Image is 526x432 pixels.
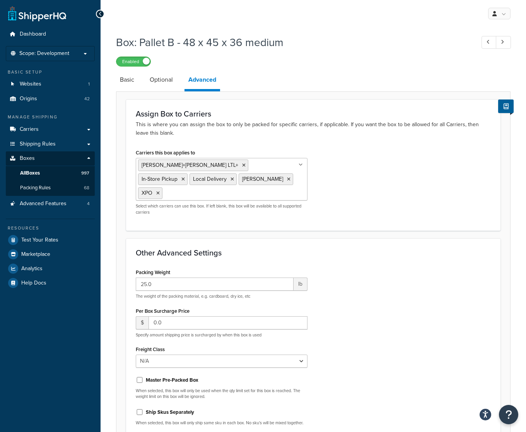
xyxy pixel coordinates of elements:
[294,278,307,291] span: lb
[136,420,307,426] p: When selected, this box will only ship same sku in each box. No sku's will be mixed together.
[136,316,149,329] span: $
[20,155,35,162] span: Boxes
[146,409,194,416] label: Ship Skus Separately
[136,293,307,299] p: The weight of the packing material, e.g. cardboard, dry ice, etc
[20,185,51,191] span: Packing Rules
[142,175,178,183] span: In-Store Pickup
[6,197,95,211] a: Advanced Features4
[20,81,41,87] span: Websites
[242,175,283,183] span: [PERSON_NAME]
[136,203,307,215] p: Select which carriers can use this box. If left blank, this box will be available to all supporte...
[20,170,40,177] span: All Boxes
[6,233,95,247] a: Test Your Rates
[482,36,497,49] a: Previous Record
[136,269,170,275] label: Packing Weight
[6,114,95,120] div: Manage Shipping
[136,388,307,400] p: When selected, this box will only be used when the qty limit set for this box is reached. The wei...
[6,247,95,261] a: Marketplace
[19,50,69,57] span: Scope: Development
[20,96,37,102] span: Origins
[116,57,150,66] label: Enabled
[21,237,58,243] span: Test Your Rates
[6,27,95,41] a: Dashboard
[6,276,95,290] a: Help Docs
[136,150,195,156] label: Carriers this box applies to
[136,249,491,257] h3: Other Advanced Settings
[6,181,95,195] li: Packing Rules
[6,69,95,75] div: Basic Setup
[6,92,95,106] a: Origins42
[136,120,491,137] p: This is where you can assign the box to only be packed for specific carriers, if applicable. If y...
[6,262,95,276] a: Analytics
[20,31,46,38] span: Dashboard
[6,151,95,166] a: Boxes
[116,70,138,89] a: Basic
[6,166,95,180] a: AllBoxes997
[146,70,177,89] a: Optional
[136,346,165,352] label: Freight Class
[146,377,198,384] label: Master Pre-Packed Box
[6,92,95,106] li: Origins
[184,70,220,91] a: Advanced
[20,141,56,147] span: Shipping Rules
[498,99,514,113] button: Show Help Docs
[136,308,190,314] label: Per Box Surcharge Price
[136,332,307,338] p: Specify amount shipping price is surcharged by when this box is used
[6,122,95,137] a: Carriers
[6,151,95,195] li: Boxes
[88,81,90,87] span: 1
[87,201,90,207] span: 4
[21,280,46,286] span: Help Docs
[193,175,227,183] span: Local Delivery
[20,126,39,133] span: Carriers
[116,35,467,50] h1: Box: Pallet B - 48 x 45 x 36 medium
[6,137,95,151] a: Shipping Rules
[84,185,89,191] span: 68
[142,161,238,169] span: [PERSON_NAME]+[PERSON_NAME] LTL+
[496,36,511,49] a: Next Record
[21,266,43,272] span: Analytics
[6,77,95,91] li: Websites
[84,96,90,102] span: 42
[81,170,89,177] span: 997
[6,197,95,211] li: Advanced Features
[21,251,50,258] span: Marketplace
[20,201,67,207] span: Advanced Features
[142,189,152,197] span: XPO
[6,77,95,91] a: Websites1
[499,405,518,424] button: Open Resource Center
[6,225,95,231] div: Resources
[6,181,95,195] a: Packing Rules68
[136,110,491,118] h3: Assign Box to Carriers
